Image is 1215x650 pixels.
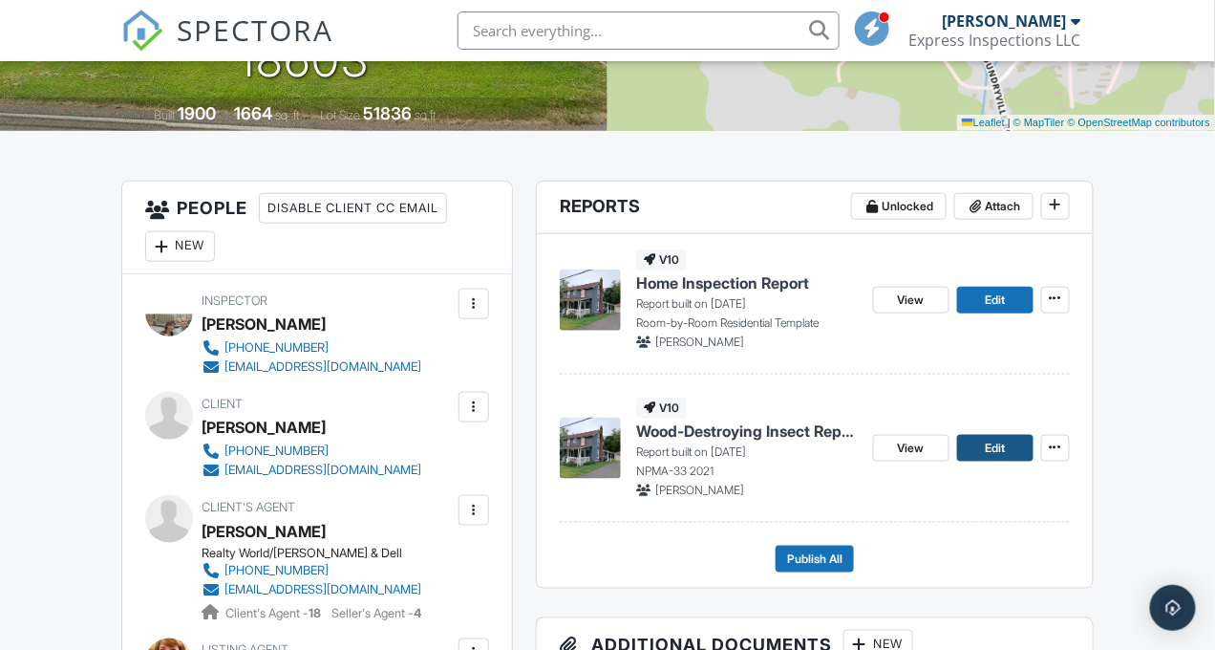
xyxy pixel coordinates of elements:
span: Client [202,397,243,411]
div: [PHONE_NUMBER] [224,340,329,356]
div: [PHONE_NUMBER] [224,444,329,459]
span: Client's Agent [202,500,295,514]
div: Disable Client CC Email [259,193,447,224]
a: SPECTORA [121,26,333,66]
div: Realty World/[PERSON_NAME] & Dell [202,546,437,561]
div: [EMAIL_ADDRESS][DOMAIN_NAME] [224,359,421,375]
span: | [1008,117,1011,128]
div: Express Inspections LLC [909,31,1081,50]
div: [EMAIL_ADDRESS][DOMAIN_NAME] [224,582,421,597]
a: [PHONE_NUMBER] [202,338,421,357]
div: [PHONE_NUMBER] [224,563,329,578]
a: [EMAIL_ADDRESS][DOMAIN_NAME] [202,580,421,599]
div: Open Intercom Messenger [1150,585,1196,631]
a: © OpenStreetMap contributors [1068,117,1210,128]
a: © MapTiler [1013,117,1065,128]
div: 1664 [234,103,272,123]
a: [PHONE_NUMBER] [202,442,421,461]
strong: 4 [414,607,421,621]
span: SPECTORA [177,10,333,50]
span: Built [154,108,175,122]
span: sq.ft. [415,108,438,122]
a: [EMAIL_ADDRESS][DOMAIN_NAME] [202,461,421,480]
span: sq. ft. [275,108,302,122]
a: Leaflet [962,117,1005,128]
div: 51836 [363,103,412,123]
div: [EMAIL_ADDRESS][DOMAIN_NAME] [224,463,421,478]
div: [PERSON_NAME] [202,413,326,442]
a: [PHONE_NUMBER] [202,561,421,580]
div: New [145,231,215,262]
a: [PERSON_NAME] [202,517,326,546]
strong: 18 [309,607,321,621]
span: Seller's Agent - [331,607,421,621]
a: [EMAIL_ADDRESS][DOMAIN_NAME] [202,357,421,377]
div: 1900 [178,103,216,123]
span: Client's Agent - [225,607,324,621]
div: [PERSON_NAME] [202,310,326,338]
img: The Best Home Inspection Software - Spectora [121,10,163,52]
h3: People [122,182,512,274]
span: Inspector [202,293,267,308]
span: Lot Size [320,108,360,122]
input: Search everything... [458,11,840,50]
div: [PERSON_NAME] [943,11,1067,31]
